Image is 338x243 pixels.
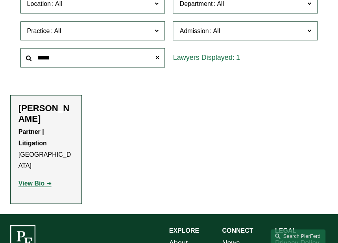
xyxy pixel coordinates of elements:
[18,180,44,186] strong: View Bio
[179,28,209,34] span: Admission
[222,227,253,234] strong: CONNECT
[18,126,74,171] p: [GEOGRAPHIC_DATA]
[27,28,50,34] span: Practice
[179,0,212,7] span: Department
[18,180,52,186] a: View Bio
[18,128,47,146] strong: Partner | Litigation
[27,0,51,7] span: Location
[18,103,74,124] h2: [PERSON_NAME]
[275,227,296,234] strong: LEGAL
[270,229,325,243] a: Search this site
[236,54,240,61] span: 1
[169,227,199,234] strong: EXPLORE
